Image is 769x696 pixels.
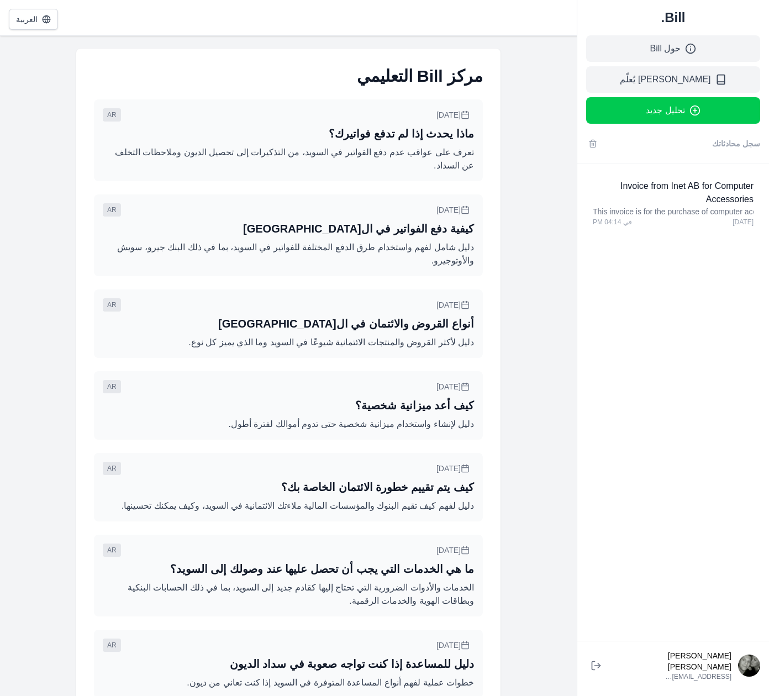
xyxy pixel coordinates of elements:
p: دليل لأكثر القروض والمنتجات الائتمانية شيوعًا في السويد وما الذي يميز كل نوع. [103,336,474,349]
span: ar [103,108,121,122]
span: حول Bill [650,42,681,55]
a: [DATE]arماذا يحدث إذا لم تدفع فواتيرك؟تعرف على عواقب عدم دفع الفواتير في السويد، من التذكيرات إلى... [94,99,483,181]
h3: Invoice from Inet AB for Computer Accessories [593,180,754,206]
a: [DATE]arكيف أعد ميزانية شخصية؟دليل لإنشاء واستخدام ميزانية شخصية حتى تدوم أموالك لفترة أطول. [94,371,483,440]
p: الخدمات والأدوات الضرورية التي تحتاج إليها كقادم جديد إلى السويد، بما في ذلك الحسابات البنكية وبط... [103,581,474,608]
span: في 04:14 PM [593,218,632,226]
h2: سجل محادثاتك [712,138,760,149]
span: ar [103,298,121,312]
p: تعرف على عواقب عدم دفع الفواتير في السويد، من التذكيرات إلى تحصيل الديون وملاحظات التخلف عن السداد. [103,146,474,172]
p: دليل لفهم كيف تقيم البنوك والمؤسسات المالية ملاءتك الائتمانية في السويد، وكيف يمكنك تحسينها. [103,499,474,513]
p: [EMAIL_ADDRESS][DOMAIN_NAME] [665,672,731,681]
p: خطوات عملية لفهم أنواع المساعدة المتوفرة في السويد إذا كنت تعاني من ديون. [103,676,474,689]
a: حول Bill [586,35,760,62]
span: ar [103,544,121,557]
time: [DATE] [436,463,461,474]
time: [DATE] [436,381,461,392]
button: تحليل جديد [586,97,760,124]
h2: كيفية دفع الفواتير في ال[GEOGRAPHIC_DATA] [103,221,474,236]
a: Bill. [586,9,760,27]
a: [DATE]arكيفية دفع الفواتير في ال[GEOGRAPHIC_DATA]دليل شامل لفهم واستخدام طرق الدفع المختلفة للفوا... [94,194,483,276]
span: ar [103,203,121,217]
time: [DATE] [436,109,461,120]
a: [DATE]arأنواع القروض والائتمان في ال[GEOGRAPHIC_DATA]دليل لأكثر القروض والمنتجات الائتمانية شيوعً... [94,289,483,358]
p: دليل شامل لفهم واستخدام طرق الدفع المختلفة للفواتير في السويد، بما في ذلك البنك جيرو، سويش والأوت... [103,241,474,267]
h2: ما هي الخدمات التي يجب أن تحصل عليها عند وصولك إلى السويد؟ [103,561,474,577]
time: [DATE] [436,299,461,310]
span: [DATE] [733,218,754,226]
time: [DATE] [436,640,461,651]
a: [DATE]arما هي الخدمات التي يجب أن تحصل عليها عند وصولك إلى السويد؟الخدمات والأدوات الضرورية التي ... [94,535,483,616]
h1: مركز Bill التعليمي [94,66,483,86]
p: This invoice is for the purchase of computer accessories from Inet AB. [593,206,754,217]
time: [DATE] [436,545,461,556]
span: ar [103,639,121,652]
a: [DATE]arكيف يتم تقييم خطورة الائتمان الخاصة بك؟دليل لفهم كيف تقيم البنوك والمؤسسات المالية ملاءتك... [94,453,483,521]
a: تسجيل الخروج [586,656,606,676]
h2: دليل للمساعدة إذا كنت تواجه صعوبة في سداد الديون [103,656,474,672]
p: [PERSON_NAME] [PERSON_NAME] [606,650,731,672]
h2: كيف يتم تقييم خطورة الائتمان الخاصة بك؟ [103,479,474,495]
span: ar [103,380,121,393]
time: [DATE] [436,204,461,215]
span: [PERSON_NAME] يُعلّم [620,73,710,86]
h2: ماذا يحدث إذا لم تدفع فواتيرك؟ [103,126,474,141]
img: Karl [738,655,760,677]
p: دليل لإنشاء واستخدام ميزانية شخصية حتى تدوم أموالك لفترة أطول. [103,418,474,431]
span: ar [103,462,121,475]
h2: أنواع القروض والائتمان في ال[GEOGRAPHIC_DATA] [103,316,474,331]
span: تحليل جديد [646,104,684,117]
button: العربية [9,9,58,30]
h2: كيف أعد ميزانية شخصية؟ [103,398,474,413]
a: [PERSON_NAME] يُعلّم [586,66,760,93]
button: مسح السجل [586,137,599,150]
